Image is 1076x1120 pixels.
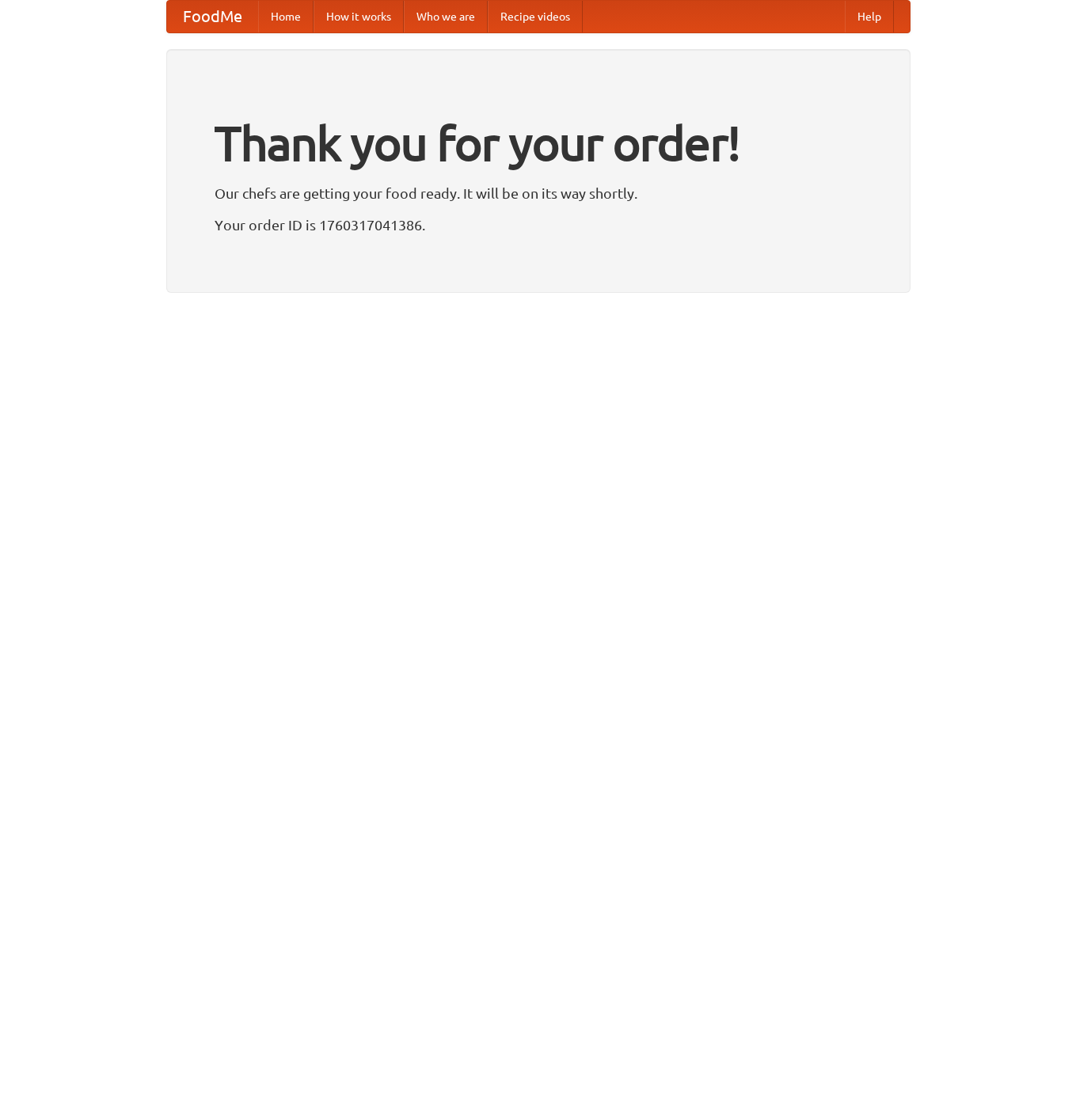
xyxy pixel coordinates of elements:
h1: Thank you for your order! [215,105,862,181]
a: How it works [314,1,404,32]
a: Who we are [404,1,488,32]
a: Help [845,1,894,32]
p: Our chefs are getting your food ready. It will be on its way shortly. [215,181,862,205]
a: FoodMe [167,1,258,32]
a: Home [258,1,314,32]
a: Recipe videos [488,1,583,32]
p: Your order ID is 1760317041386. [215,213,862,237]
